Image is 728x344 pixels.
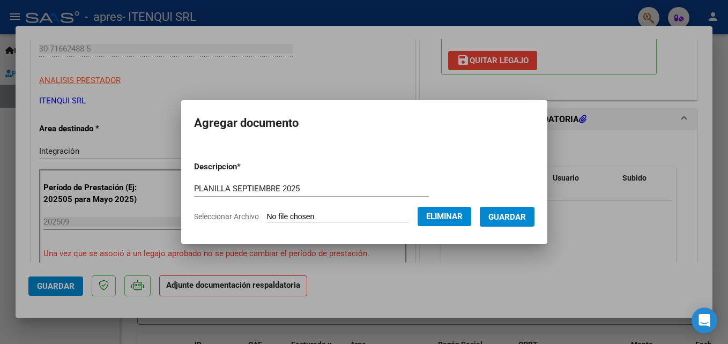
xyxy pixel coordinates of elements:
[418,207,471,226] button: Eliminar
[692,308,717,333] div: Open Intercom Messenger
[426,212,463,221] span: Eliminar
[194,113,534,133] h2: Agregar documento
[480,207,534,227] button: Guardar
[194,212,259,221] span: Seleccionar Archivo
[488,212,526,222] span: Guardar
[194,161,296,173] p: Descripcion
